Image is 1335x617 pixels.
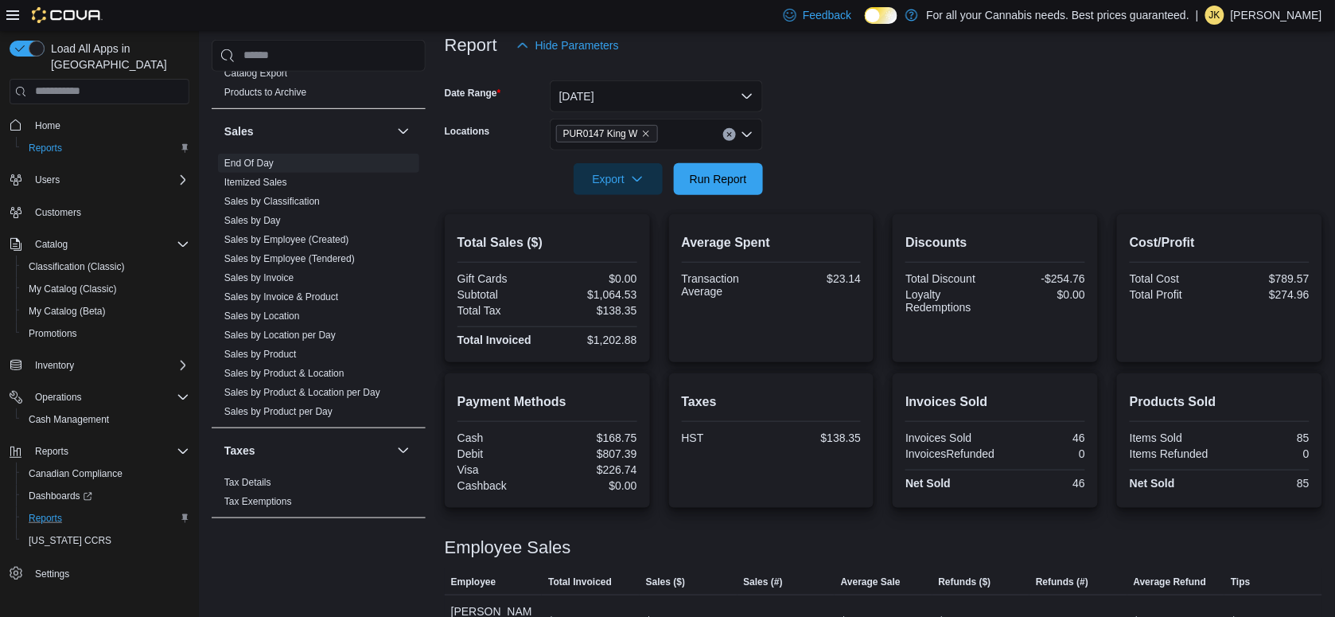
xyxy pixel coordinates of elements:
div: Subtotal [457,288,544,301]
a: Reports [22,139,68,158]
strong: Net Sold [1130,477,1175,490]
span: Users [35,174,60,186]
div: 46 [998,477,1085,490]
div: Debit [457,447,544,460]
span: Customers [29,202,189,222]
button: Reports [3,440,196,463]
span: Reports [29,142,62,154]
span: PUR0147 King W [556,125,658,143]
a: [US_STATE] CCRS [22,531,118,550]
button: My Catalog (Beta) [16,300,196,322]
span: Feedback [803,7,851,23]
span: Sales by Invoice [224,271,294,284]
span: Inventory [35,359,74,372]
a: Dashboards [22,486,99,506]
h3: Report [445,36,497,55]
span: Catalog Export [224,67,287,80]
button: Inventory [29,356,80,375]
span: Canadian Compliance [22,464,189,483]
div: Transaction Average [682,272,769,298]
span: Reports [35,445,68,458]
button: Reports [16,137,196,159]
a: Sales by Product [224,349,297,360]
div: Invoices Sold [905,432,992,444]
button: Users [3,169,196,191]
p: [PERSON_NAME] [1231,6,1322,25]
h2: Invoices Sold [905,392,1085,412]
h2: Cost/Profit [1130,233,1310,252]
div: $274.96 [1223,288,1310,301]
div: Total Discount [905,272,992,285]
div: Taxes [212,473,426,517]
div: $1,064.53 [551,288,637,301]
div: InvoicesRefunded [905,447,994,460]
a: Promotions [22,324,84,343]
button: [US_STATE] CCRS [16,529,196,552]
button: Taxes [394,441,413,460]
span: Canadian Compliance [29,467,123,480]
div: Total Cost [1130,272,1216,285]
div: $168.75 [551,432,637,444]
button: Operations [29,388,88,407]
a: Sales by Product per Day [224,406,333,417]
a: Sales by Location per Day [224,330,336,341]
div: 85 [1223,432,1310,444]
input: Dark Mode [865,7,898,24]
button: Catalog [29,235,74,254]
span: Dark Mode [865,24,866,25]
span: Sales by Employee (Tendered) [224,252,355,265]
span: Refunds ($) [939,576,991,588]
button: Canadian Compliance [16,463,196,485]
div: -$254.76 [998,272,1085,285]
span: Reports [29,512,62,525]
span: Sales (#) [744,576,783,588]
button: Hide Parameters [510,29,625,61]
div: $807.39 [551,447,637,460]
span: [US_STATE] CCRS [29,534,111,547]
h2: Total Sales ($) [457,233,637,252]
span: Washington CCRS [22,531,189,550]
a: Sales by Employee (Tendered) [224,253,355,264]
div: $0.00 [551,479,637,492]
a: Settings [29,564,76,584]
a: Cash Management [22,410,115,429]
span: Promotions [29,327,77,340]
a: Catalog Export [224,68,287,79]
span: Sales by Invoice & Product [224,291,338,303]
span: End Of Day [224,157,274,170]
div: Total Profit [1130,288,1216,301]
p: For all your Cannabis needs. Best prices guaranteed. [926,6,1189,25]
div: $138.35 [551,304,637,317]
span: Load All Apps in [GEOGRAPHIC_DATA] [45,41,189,72]
span: Sales by Product [224,348,297,361]
div: Gift Cards [457,272,544,285]
button: Classification (Classic) [16,256,196,278]
div: Loyalty Redemptions [905,288,992,314]
button: [DATE] [550,80,763,112]
h2: Products Sold [1130,392,1310,412]
h2: Discounts [905,233,1085,252]
div: Visa [457,463,544,476]
span: Average Sale [841,576,901,588]
span: Catalog [29,235,189,254]
span: Classification (Classic) [22,257,189,276]
span: Cash Management [22,410,189,429]
h2: Average Spent [682,233,862,252]
button: Remove PUR0147 King W from selection in this group [641,129,651,139]
a: Sales by Product & Location per Day [224,387,380,398]
span: Products to Archive [224,86,306,99]
button: Sales [224,123,391,139]
span: Sales by Employee (Created) [224,233,349,246]
a: Reports [22,509,68,528]
label: Locations [445,125,490,138]
span: Average Refund [1134,576,1207,588]
span: Inventory [29,356,189,375]
span: Tax Exemptions [224,495,292,508]
a: My Catalog (Beta) [22,302,112,321]
button: Settings [3,561,196,584]
div: $0.00 [551,272,637,285]
button: Customers [3,201,196,224]
span: Hide Parameters [535,37,619,53]
span: Itemized Sales [224,176,287,189]
div: $0.00 [998,288,1085,301]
